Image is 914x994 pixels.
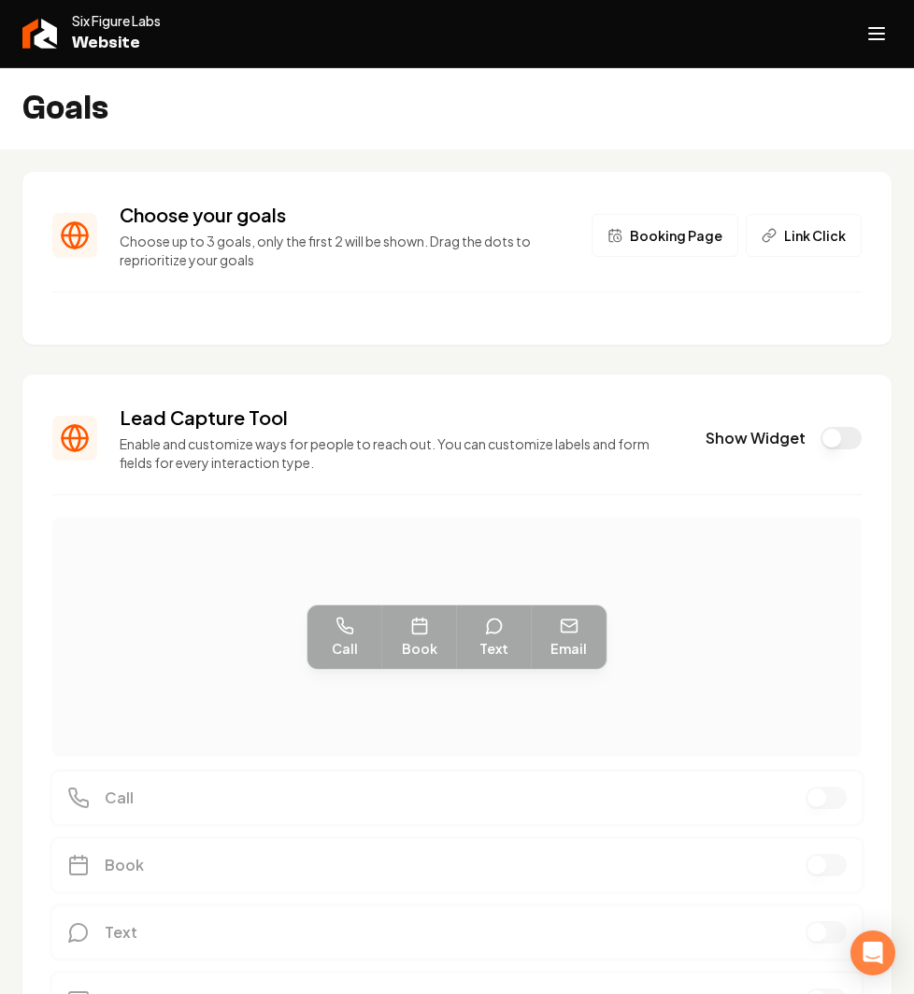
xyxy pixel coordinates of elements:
[850,930,895,975] div: Open Intercom Messenger
[22,90,108,127] h2: Goals
[706,428,806,448] label: Show Widget
[72,11,161,30] span: Six Figure Labs
[22,19,57,49] img: Rebolt Logo
[120,232,569,269] p: Choose up to 3 goals, only the first 2 will be shown. Drag the dots to reprioritize your goals
[854,11,899,56] button: Open navigation menu
[784,226,846,245] span: Link Click
[746,214,862,257] button: Link Click
[120,434,683,472] p: Enable and customize ways for people to reach out. You can customize labels and form fields for e...
[592,214,738,257] button: Booking Page
[120,202,569,228] h3: Choose your goals
[72,30,161,56] span: Website
[630,226,722,245] span: Booking Page
[120,405,683,431] h3: Lead Capture Tool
